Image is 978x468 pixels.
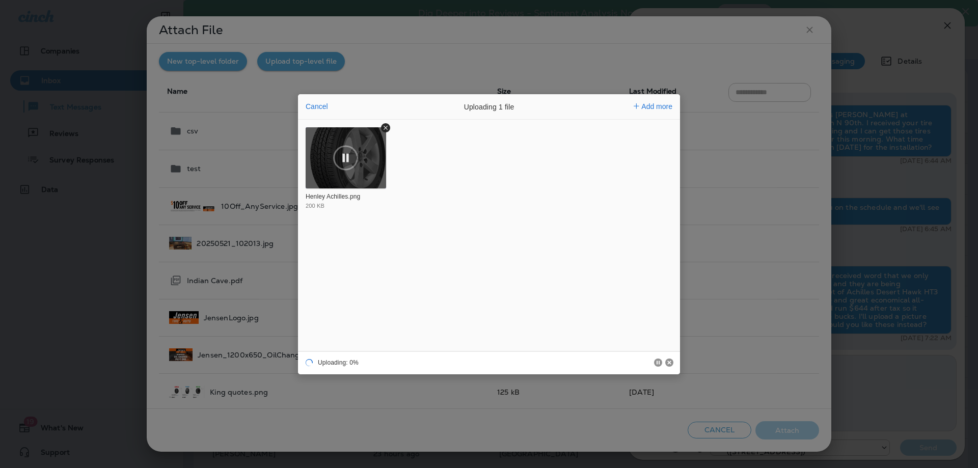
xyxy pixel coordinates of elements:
[381,123,390,132] button: Remove file
[318,360,359,366] div: Uploading: 0%
[413,94,565,120] div: Uploading 1 file
[654,359,662,367] button: Pause
[641,102,672,111] span: Add more
[630,99,676,114] button: Add more files
[665,359,673,367] button: Cancel
[303,99,331,114] button: Cancel
[306,193,384,201] div: Henley Achilles.png
[306,203,324,209] div: 200 KB
[332,144,360,172] button: Pause upload
[298,351,360,374] div: Uploading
